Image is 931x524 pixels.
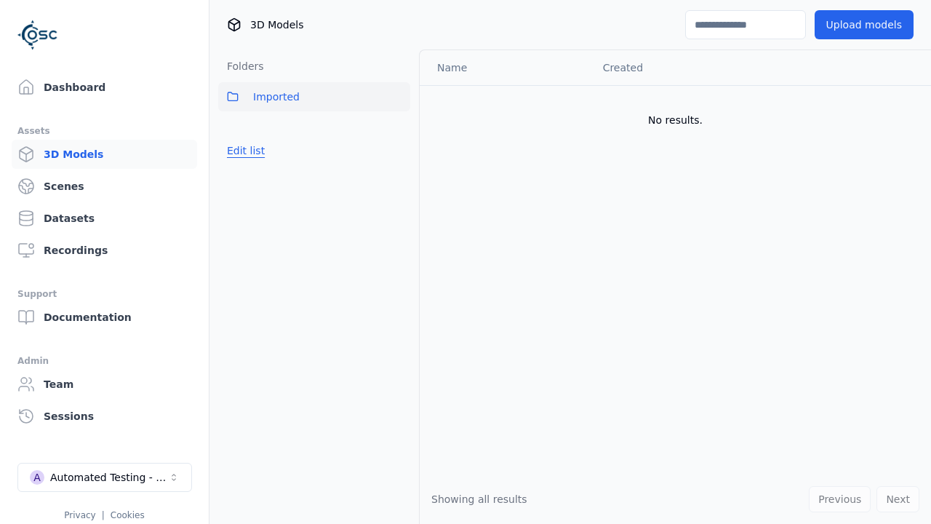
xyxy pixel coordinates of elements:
[12,73,197,102] a: Dashboard
[218,82,410,111] button: Imported
[17,285,191,303] div: Support
[12,172,197,201] a: Scenes
[253,88,300,106] span: Imported
[12,370,197,399] a: Team
[17,463,192,492] button: Select a workspace
[111,510,145,520] a: Cookies
[12,303,197,332] a: Documentation
[12,204,197,233] a: Datasets
[218,138,273,164] button: Edit list
[30,470,44,485] div: A
[17,15,58,55] img: Logo
[64,510,95,520] a: Privacy
[12,402,197,431] a: Sessions
[50,470,168,485] div: Automated Testing - Playwright
[815,10,914,39] button: Upload models
[218,59,264,74] h3: Folders
[250,17,303,32] span: 3D Models
[12,140,197,169] a: 3D Models
[591,50,767,85] th: Created
[102,510,105,520] span: |
[420,85,931,155] td: No results.
[17,352,191,370] div: Admin
[17,122,191,140] div: Assets
[420,50,591,85] th: Name
[431,493,527,505] span: Showing all results
[12,236,197,265] a: Recordings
